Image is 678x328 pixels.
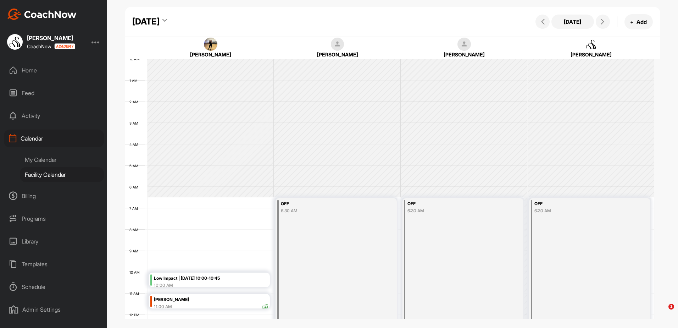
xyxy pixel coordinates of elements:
div: Feed [4,84,104,102]
div: [PERSON_NAME] [154,296,268,304]
div: [PERSON_NAME] [412,51,517,58]
div: Facility Calendar [20,167,104,182]
div: Billing [4,187,104,205]
div: [PERSON_NAME] [285,51,390,58]
img: square_834e356a6e95bb9d89003a1e726676f3.jpg [204,38,217,51]
div: 6:30 AM [407,208,502,214]
iframe: Intercom live chat [654,304,671,321]
button: +Add [624,14,653,29]
div: My Calendar [20,152,104,167]
div: Home [4,61,104,79]
div: Calendar [4,130,104,147]
div: 6:30 AM [534,208,629,214]
div: 1 AM [125,78,145,83]
div: Templates [4,255,104,273]
div: 10:00 AM [154,282,268,289]
div: Programs [4,210,104,228]
img: square_c8b22097c993bcfd2b698d1eae06ee05.jpg [584,38,598,51]
div: Admin Settings [4,301,104,318]
div: Activity [4,107,104,125]
img: CoachNow acadmey [54,43,75,49]
div: 7 AM [125,206,145,211]
div: 5 AM [125,164,145,168]
div: CoachNow [27,43,75,49]
div: Library [4,233,104,250]
div: OFF [281,200,375,208]
div: OFF [407,200,502,208]
div: [PERSON_NAME] [27,35,75,41]
img: square_default-ef6cabf814de5a2bf16c804365e32c732080f9872bdf737d349900a9daf73cf9.png [457,38,471,51]
div: 6:30 AM [281,208,375,214]
div: 11 AM [125,291,146,296]
div: 8 AM [125,228,145,232]
img: square_c8b22097c993bcfd2b698d1eae06ee05.jpg [7,34,23,50]
div: Schedule [4,278,104,296]
div: Low Impact | [DATE] 10:00-10:45 [154,274,268,283]
div: 9 AM [125,249,145,253]
div: 4 AM [125,142,145,147]
div: 11:00 AM [154,304,172,310]
div: 6 AM [125,185,145,189]
img: square_default-ef6cabf814de5a2bf16c804365e32c732080f9872bdf737d349900a9daf73cf9.png [331,38,344,51]
div: 10 AM [125,270,147,274]
div: 2 AM [125,100,145,104]
div: OFF [534,200,629,208]
div: [DATE] [132,15,160,28]
div: 12 AM [125,57,147,61]
img: CoachNow [7,9,77,20]
span: 1 [668,304,674,310]
div: [PERSON_NAME] [538,51,644,58]
div: 3 AM [125,121,145,125]
div: [PERSON_NAME] [158,51,263,58]
div: 12 PM [125,313,146,317]
button: [DATE] [551,15,594,29]
span: + [630,18,634,26]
